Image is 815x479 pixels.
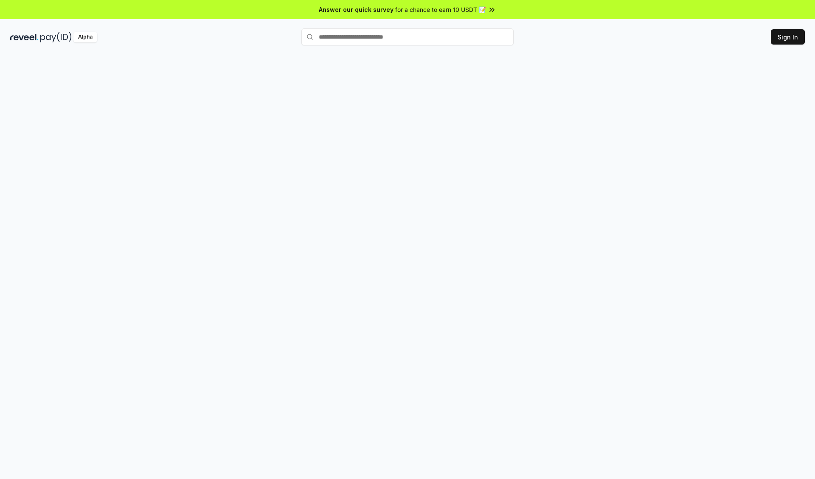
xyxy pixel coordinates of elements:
button: Sign In [771,29,805,45]
div: Alpha [73,32,97,42]
span: for a chance to earn 10 USDT 📝 [395,5,486,14]
span: Answer our quick survey [319,5,393,14]
img: pay_id [40,32,72,42]
img: reveel_dark [10,32,39,42]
